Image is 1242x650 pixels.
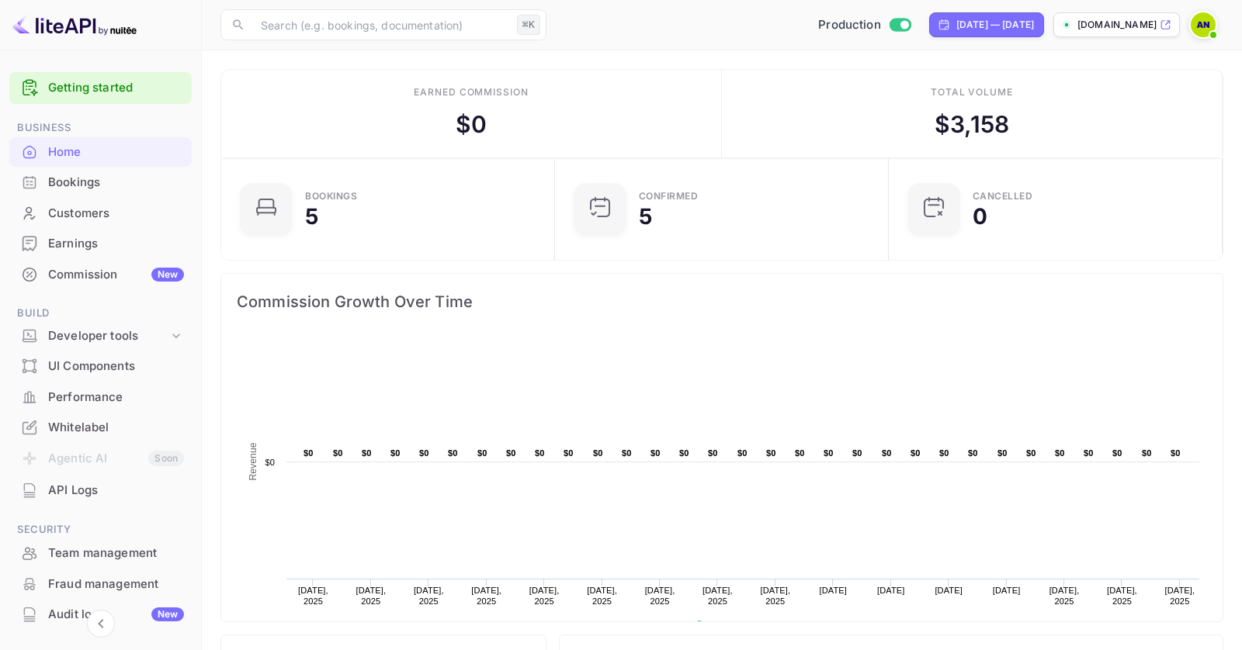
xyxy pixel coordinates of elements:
text: $0 [737,448,748,458]
div: API Logs [48,482,184,500]
text: $0 [679,448,689,458]
div: Commission [48,266,184,284]
div: 5 [639,206,652,227]
div: Whitelabel [48,419,184,437]
span: Build [9,305,192,322]
div: New [151,268,184,282]
text: $0 [333,448,343,458]
div: Home [9,137,192,168]
text: $0 [1026,448,1036,458]
span: Security [9,521,192,538]
text: $0 [265,458,275,467]
div: Fraud management [48,576,184,593]
div: Switch to Sandbox mode [812,16,917,34]
a: Audit logsNew [9,600,192,628]
div: Audit logsNew [9,600,192,630]
text: $0 [824,448,834,458]
text: $0 [419,448,429,458]
text: [DATE], 2025 [587,586,617,606]
text: [DATE], 2025 [703,586,733,606]
img: Abdelrahman Nasef [1191,12,1216,37]
div: Performance [9,382,192,413]
a: Home [9,137,192,166]
text: $0 [1171,448,1181,458]
img: LiteAPI logo [12,12,137,37]
p: [DOMAIN_NAME] [1077,18,1157,32]
text: [DATE], 2025 [1049,586,1080,606]
div: Team management [48,545,184,562]
div: Total volume [931,85,1014,99]
div: Earned commission [414,85,529,99]
input: Search (e.g. bookings, documentation) [252,9,511,40]
div: Getting started [9,72,192,104]
text: $0 [1055,448,1065,458]
div: Bookings [9,168,192,198]
text: [DATE], 2025 [1107,586,1137,606]
div: Team management [9,538,192,569]
div: Customers [9,199,192,229]
text: [DATE] [993,586,1021,595]
div: Bookings [305,192,357,201]
a: Fraud management [9,569,192,598]
a: Earnings [9,229,192,258]
a: API Logs [9,475,192,504]
div: Confirmed [639,192,699,201]
div: Customers [48,205,184,223]
text: Revenue [248,442,258,480]
text: $0 [997,448,1008,458]
text: [DATE], 2025 [529,586,560,606]
text: $0 [1084,448,1094,458]
text: [DATE], 2025 [414,586,444,606]
div: Earnings [48,235,184,253]
text: $0 [477,448,487,458]
text: $0 [1112,448,1122,458]
div: CommissionNew [9,260,192,290]
text: $0 [650,448,661,458]
a: Performance [9,382,192,411]
text: [DATE] [935,586,963,595]
text: [DATE], 2025 [356,586,386,606]
text: $0 [448,448,458,458]
div: Whitelabel [9,413,192,443]
text: $0 [795,448,805,458]
a: Bookings [9,168,192,196]
text: $0 [564,448,574,458]
text: [DATE] [877,586,905,595]
div: UI Components [48,358,184,375]
div: CANCELLED [973,192,1033,201]
text: $0 [939,448,949,458]
text: $0 [506,448,516,458]
span: Production [818,16,881,34]
button: Collapse navigation [87,610,115,638]
span: Business [9,119,192,137]
text: [DATE], 2025 [298,586,328,606]
div: New [151,607,184,621]
div: Earnings [9,229,192,259]
text: Revenue [709,621,749,631]
text: $0 [882,448,892,458]
text: $0 [708,448,718,458]
text: $0 [852,448,862,458]
div: Fraud management [9,569,192,600]
text: $0 [622,448,632,458]
div: Audit logs [48,606,184,624]
a: Whitelabel [9,413,192,441]
div: [DATE] — [DATE] [956,18,1034,32]
div: Performance [48,389,184,406]
a: Customers [9,199,192,227]
a: Team management [9,538,192,567]
text: $0 [390,448,401,458]
div: $ 3,158 [935,107,1009,142]
a: UI Components [9,351,192,380]
a: Getting started [48,79,184,97]
div: 5 [305,206,318,227]
div: 0 [973,206,987,227]
text: $0 [362,448,372,458]
text: [DATE], 2025 [471,586,501,606]
text: [DATE], 2025 [1165,586,1195,606]
div: $ 0 [456,107,487,142]
text: [DATE], 2025 [645,586,675,606]
div: Bookings [48,174,184,192]
text: $0 [1142,448,1152,458]
text: $0 [766,448,776,458]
